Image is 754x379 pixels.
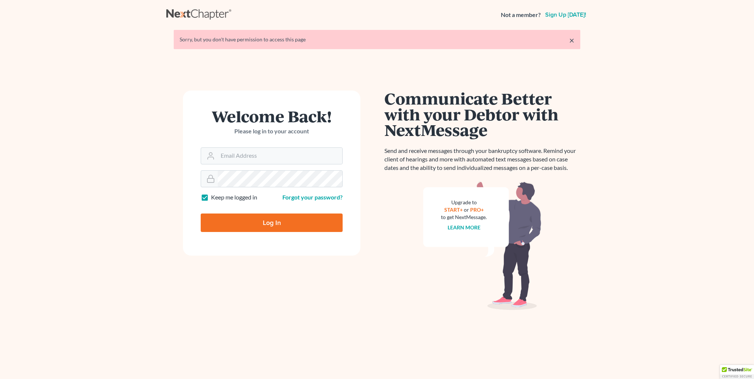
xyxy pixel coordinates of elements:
[720,365,754,379] div: TrustedSite Certified
[282,194,343,201] a: Forgot your password?
[180,36,574,43] div: Sorry, but you don't have permission to access this page
[384,91,580,138] h1: Communicate Better with your Debtor with NextMessage
[441,214,487,221] div: to get NextMessage.
[201,108,343,124] h1: Welcome Back!
[448,224,480,231] a: Learn more
[464,206,469,213] span: or
[544,12,588,18] a: Sign up [DATE]!
[201,127,343,136] p: Please log in to your account
[444,206,463,213] a: START+
[384,147,580,172] p: Send and receive messages through your bankruptcy software. Remind your client of hearings and mo...
[423,181,541,310] img: nextmessage_bg-59042aed3d76b12b5cd301f8e5b87938c9018125f34e5fa2b7a6b67550977c72.svg
[441,199,487,206] div: Upgrade to
[569,36,574,45] a: ×
[501,11,541,19] strong: Not a member?
[211,193,257,202] label: Keep me logged in
[218,148,342,164] input: Email Address
[470,206,484,213] a: PRO+
[201,214,343,232] input: Log In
